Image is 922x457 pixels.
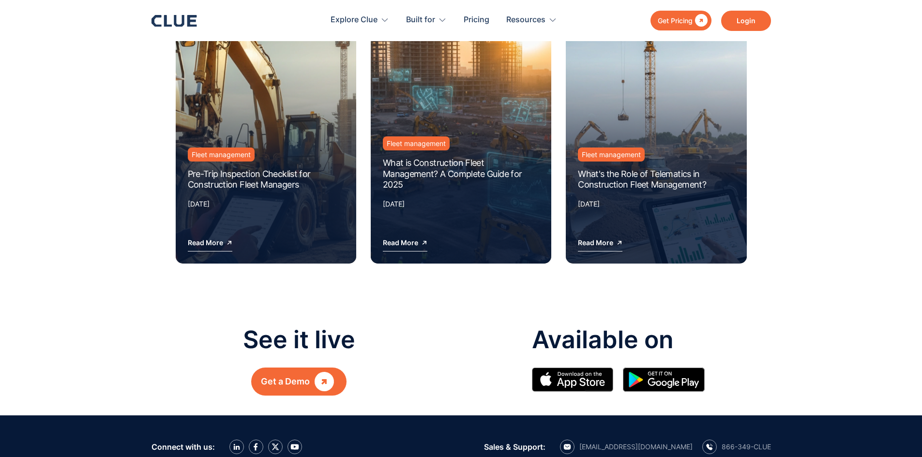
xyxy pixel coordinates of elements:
[331,5,389,35] div: Explore Clue
[254,443,258,451] img: facebook icon
[650,11,711,30] a: Get Pricing
[560,440,693,454] a: email icon[EMAIL_ADDRESS][DOMAIN_NAME]
[188,147,255,162] a: Fleet management
[188,198,210,210] div: [DATE]
[721,11,771,31] a: Login
[188,236,232,251] a: Read More
[383,236,427,251] a: Read More
[722,442,771,451] div: 866-349-CLUE
[563,444,571,450] img: email icon
[578,147,645,162] a: Fleet management
[506,5,557,35] div: Resources
[225,238,233,247] img: right arrow icon
[693,15,708,27] div: 
[383,236,418,249] div: Read More
[706,443,713,450] img: calling icon
[233,444,240,450] img: LinkedIn icon
[658,15,693,27] div: Get Pricing
[579,442,693,451] div: [EMAIL_ADDRESS][DOMAIN_NAME]
[261,375,310,388] div: Get a Demo
[578,236,613,249] div: Read More
[151,442,215,451] div: Connect with us:
[331,5,378,35] div: Explore Clue
[616,238,624,247] img: right arrow icon
[290,444,299,450] img: YouTube Icon
[383,158,539,191] a: What is Construction Fleet Management? A Complete Guide for 2025
[578,169,734,191] a: What's the Role of Telematics in Construction Fleet Management?
[420,238,428,247] img: right arrow icon
[188,236,223,249] div: Read More
[251,368,347,396] a: Get a Demo
[383,136,450,150] a: Fleet management
[188,169,344,191] a: Pre-Trip Inspection Checklist for Construction Fleet Managers
[315,375,334,388] div: 
[532,368,614,392] img: Apple Store
[532,326,714,353] p: Available on
[578,198,600,210] div: [DATE]
[272,443,279,451] img: X icon twitter
[702,440,771,454] a: calling icon866-349-CLUE
[484,442,545,451] div: Sales & Support:
[406,5,435,35] div: Built for
[464,5,489,35] a: Pricing
[383,198,405,210] div: [DATE]
[623,368,705,392] img: Google simple icon
[578,236,622,251] a: Read More
[406,5,447,35] div: Built for
[506,5,545,35] div: Resources
[243,326,355,353] p: See it live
